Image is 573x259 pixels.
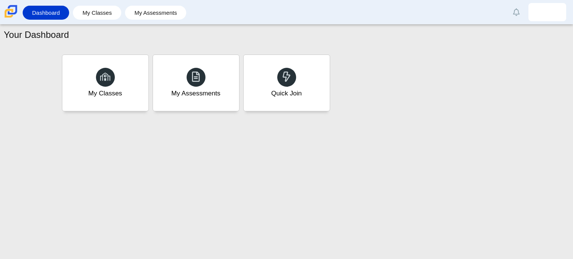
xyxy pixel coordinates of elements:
a: My Classes [77,6,117,20]
a: My Assessments [153,55,239,111]
a: My Assessments [129,6,183,20]
a: Carmen School of Science & Technology [3,14,19,20]
a: My Classes [62,55,149,111]
a: sofiya.mares.KDUS3l [528,3,566,21]
div: My Classes [88,89,122,98]
div: My Assessments [171,89,221,98]
h1: Your Dashboard [4,28,69,41]
img: sofiya.mares.KDUS3l [541,6,553,18]
img: Carmen School of Science & Technology [3,3,19,19]
a: Dashboard [26,6,65,20]
div: Quick Join [271,89,302,98]
a: Quick Join [243,55,330,111]
a: Alerts [508,4,525,20]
